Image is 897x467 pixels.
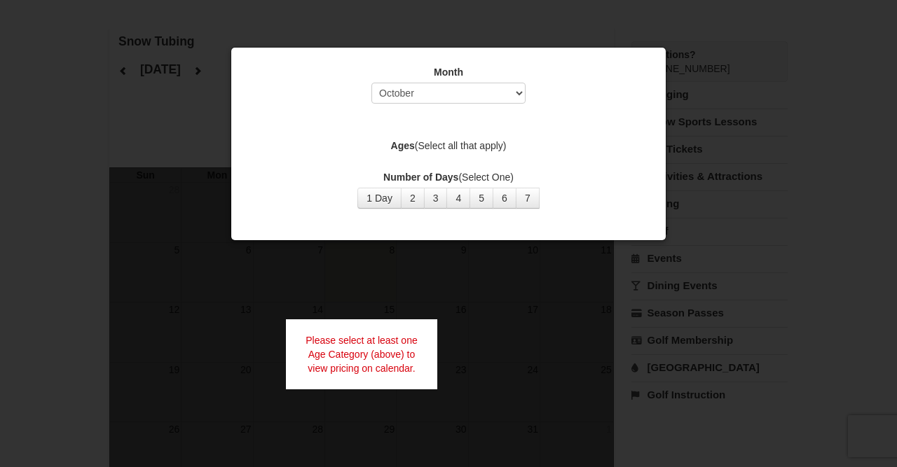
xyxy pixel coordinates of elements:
label: (Select One) [249,170,648,184]
button: 3 [424,188,448,209]
strong: Ages [391,140,415,151]
label: (Select all that apply) [249,139,648,153]
button: 5 [470,188,493,209]
button: 6 [493,188,516,209]
button: 4 [446,188,470,209]
button: 1 Day [357,188,402,209]
div: Please select at least one Age Category (above) to view pricing on calendar. [286,319,437,389]
button: 7 [516,188,540,209]
strong: Number of Days [383,172,458,183]
button: 2 [401,188,425,209]
strong: Month [434,67,463,78]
